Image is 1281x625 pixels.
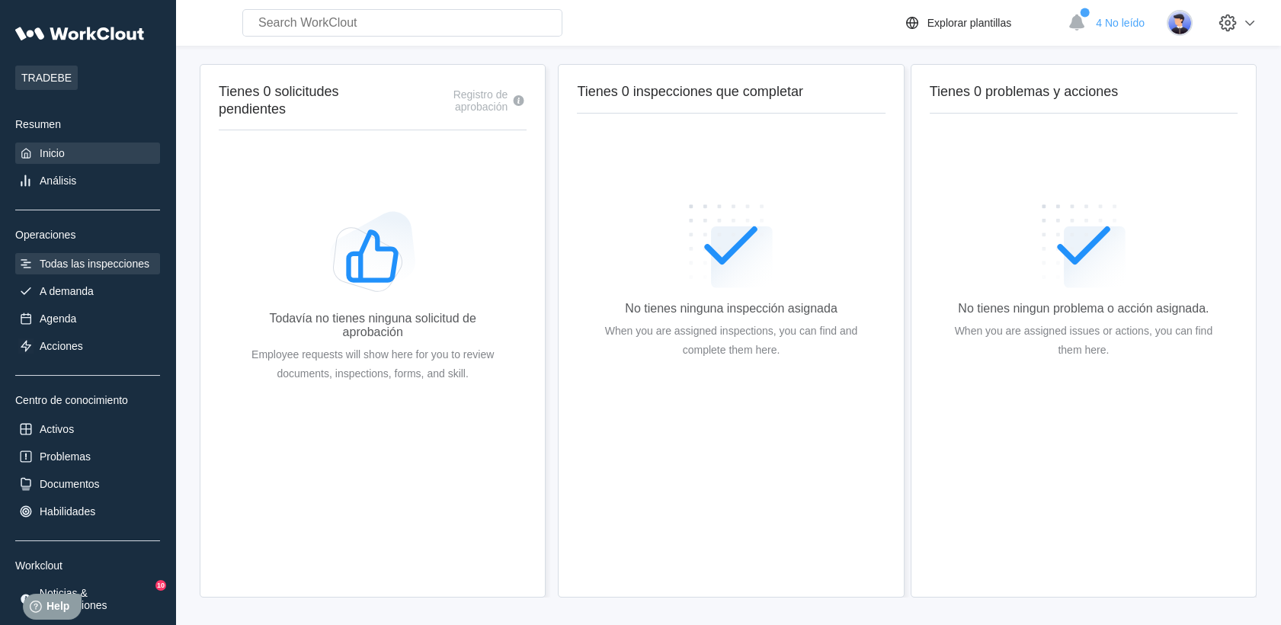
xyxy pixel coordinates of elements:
[40,258,149,270] div: Todas las inspecciones
[40,175,76,187] div: Análisis
[242,9,562,37] input: Search WorkClout
[243,312,502,339] div: Todavía no tienes ninguna solicitud de aprobación
[1167,10,1193,36] img: user-5.png
[402,88,508,113] div: Registro de aprobación
[927,17,1012,29] div: Explorar plantillas
[15,170,160,191] a: Análisis
[15,66,78,90] span: TRADEBE
[15,280,160,302] a: A demanda
[40,505,95,518] div: Habilidades
[15,473,160,495] a: Documentos
[15,584,160,614] a: Noticias & atualizaciones
[954,322,1213,360] div: When you are assigned issues or actions, you can find them here.
[219,83,402,117] h2: Tienes 0 solicitudes pendientes
[15,501,160,522] a: Habilidades
[958,302,1209,316] div: No tienes ningun problema o acción asignada.
[40,587,157,611] div: Noticias & atualizaciones
[15,143,160,164] a: Inicio
[15,229,160,241] div: Operaciones
[15,394,160,406] div: Centro de conocimiento
[40,340,83,352] div: Acciones
[40,478,100,490] div: Documentos
[601,322,860,360] div: When you are assigned inspections, you can find and complete them here.
[15,446,160,467] a: Problemas
[930,83,1238,101] h2: Tienes 0 problemas y acciones
[155,580,166,591] div: 10
[903,14,1061,32] a: Explorar plantillas
[15,118,160,130] div: Resumen
[577,83,885,101] h2: Tienes 0 inspecciones que completar
[40,450,91,463] div: Problemas
[15,308,160,329] a: Agenda
[243,345,502,383] div: Employee requests will show here for you to review documents, inspections, forms, and skill.
[40,423,74,435] div: Activos
[15,559,160,572] div: Workclout
[40,312,76,325] div: Agenda
[40,285,94,297] div: A demanda
[15,418,160,440] a: Activos
[15,335,160,357] a: Acciones
[40,147,65,159] div: Inicio
[1096,17,1145,29] span: 4 No leído
[15,253,160,274] a: Todas las inspecciones
[625,302,837,316] div: No tienes ninguna inspección asignada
